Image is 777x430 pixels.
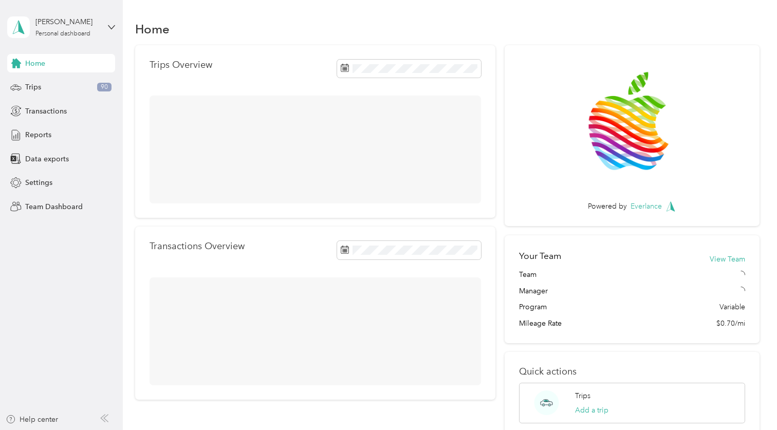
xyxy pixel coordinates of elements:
h1: Home [135,24,170,34]
span: Trips [25,82,41,92]
span: Manager [519,286,548,296]
p: Trips Overview [150,60,212,70]
p: Trips [575,390,590,401]
button: View Team [710,254,745,265]
iframe: Everlance-gr Chat Button Frame [719,372,777,430]
button: Help center [6,414,58,425]
span: Settings [25,177,52,188]
span: Program [519,302,547,312]
span: $0.70/mi [716,318,745,329]
h2: Your Team [519,250,561,263]
img: Co-branding [519,60,745,187]
span: Variable [719,302,745,312]
span: Team [519,269,536,280]
span: Transactions [25,106,67,117]
button: Add a trip [575,405,608,416]
span: Powered by [588,201,627,212]
p: Transactions Overview [150,241,245,252]
span: Mileage Rate [519,318,562,329]
span: 90 [97,83,112,92]
p: Quick actions [519,366,745,377]
span: Home [25,58,45,69]
span: Reports [25,129,51,140]
span: Everlance [631,201,662,212]
span: Data exports [25,154,69,164]
span: Team Dashboard [25,201,83,212]
div: Personal dashboard [35,31,90,37]
div: [PERSON_NAME] [35,16,100,27]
